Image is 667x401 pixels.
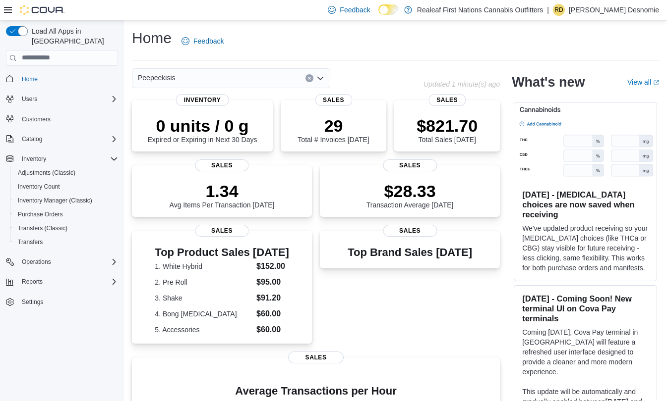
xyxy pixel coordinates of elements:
[14,208,118,220] span: Purchase Orders
[18,183,60,191] span: Inventory Count
[148,116,257,136] p: 0 units / 0 g
[554,4,563,16] span: RD
[2,112,122,126] button: Customers
[2,92,122,106] button: Users
[366,181,454,201] p: $28.33
[383,159,437,171] span: Sales
[522,327,649,377] p: Coming [DATE], Cova Pay terminal in [GEOGRAPHIC_DATA] will feature a refreshed user interface des...
[155,277,252,287] dt: 2. Pre Roll
[417,116,478,144] div: Total Sales [DATE]
[18,276,47,288] button: Reports
[18,153,118,165] span: Inventory
[22,135,42,143] span: Catalog
[18,113,55,125] a: Customers
[366,181,454,209] div: Transaction Average [DATE]
[22,75,38,83] span: Home
[14,181,64,193] a: Inventory Count
[18,210,63,218] span: Purchase Orders
[18,133,46,145] button: Catalog
[155,293,252,303] dt: 3. Shake
[428,94,466,106] span: Sales
[18,113,118,125] span: Customers
[256,276,289,288] dd: $95.00
[18,153,50,165] button: Inventory
[10,235,122,249] button: Transfers
[14,236,118,248] span: Transfers
[20,5,64,15] img: Cova
[155,325,252,335] dt: 5. Accessories
[18,276,118,288] span: Reports
[6,68,118,335] nav: Complex example
[522,190,649,219] h3: [DATE] - [MEDICAL_DATA] choices are now saved when receiving
[14,222,118,234] span: Transfers (Classic)
[256,308,289,320] dd: $60.00
[176,94,229,106] span: Inventory
[22,115,51,123] span: Customers
[18,133,118,145] span: Catalog
[340,5,370,15] span: Feedback
[18,224,67,232] span: Transfers (Classic)
[140,385,492,397] h4: Average Transactions per Hour
[378,4,399,15] input: Dark Mode
[28,26,118,46] span: Load All Apps in [GEOGRAPHIC_DATA]
[298,116,369,136] p: 29
[148,116,257,144] div: Expired or Expiring in Next 30 Days
[132,28,172,48] h1: Home
[14,167,118,179] span: Adjustments (Classic)
[18,73,118,85] span: Home
[22,155,46,163] span: Inventory
[178,31,228,51] a: Feedback
[256,260,289,272] dd: $152.00
[195,159,249,171] span: Sales
[10,221,122,235] button: Transfers (Classic)
[14,195,118,206] span: Inventory Manager (Classic)
[298,116,369,144] div: Total # Invoices [DATE]
[2,255,122,269] button: Operations
[522,223,649,273] p: We've updated product receiving so your [MEDICAL_DATA] choices (like THCa or CBG) stay visible fo...
[2,132,122,146] button: Catalog
[14,236,47,248] a: Transfers
[170,181,275,209] div: Avg Items Per Transaction [DATE]
[195,225,249,237] span: Sales
[417,4,543,16] p: Realeaf First Nations Cannabis Outfitters
[383,225,437,237] span: Sales
[569,4,659,16] p: [PERSON_NAME] Desnomie
[18,197,92,204] span: Inventory Manager (Classic)
[14,208,67,220] a: Purchase Orders
[288,351,344,363] span: Sales
[18,296,118,308] span: Settings
[10,207,122,221] button: Purchase Orders
[547,4,549,16] p: |
[22,258,51,266] span: Operations
[2,152,122,166] button: Inventory
[18,93,41,105] button: Users
[22,278,43,286] span: Reports
[138,72,176,84] span: Peepeekisis
[305,74,313,82] button: Clear input
[315,94,352,106] span: Sales
[14,167,79,179] a: Adjustments (Classic)
[10,194,122,207] button: Inventory Manager (Classic)
[22,95,37,103] span: Users
[348,247,472,258] h3: Top Brand Sales [DATE]
[18,256,55,268] button: Operations
[155,261,252,271] dt: 1. White Hybrid
[10,180,122,194] button: Inventory Count
[18,256,118,268] span: Operations
[170,181,275,201] p: 1.34
[653,80,659,86] svg: External link
[22,298,43,306] span: Settings
[155,247,289,258] h3: Top Product Sales [DATE]
[627,78,659,86] a: View allExternal link
[522,294,649,323] h3: [DATE] - Coming Soon! New terminal UI on Cova Pay terminals
[18,169,75,177] span: Adjustments (Classic)
[417,116,478,136] p: $821.70
[424,80,500,88] p: Updated 1 minute(s) ago
[155,309,252,319] dt: 4. Bong [MEDICAL_DATA]
[18,73,42,85] a: Home
[2,72,122,86] button: Home
[512,74,585,90] h2: What's new
[18,238,43,246] span: Transfers
[14,181,118,193] span: Inventory Count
